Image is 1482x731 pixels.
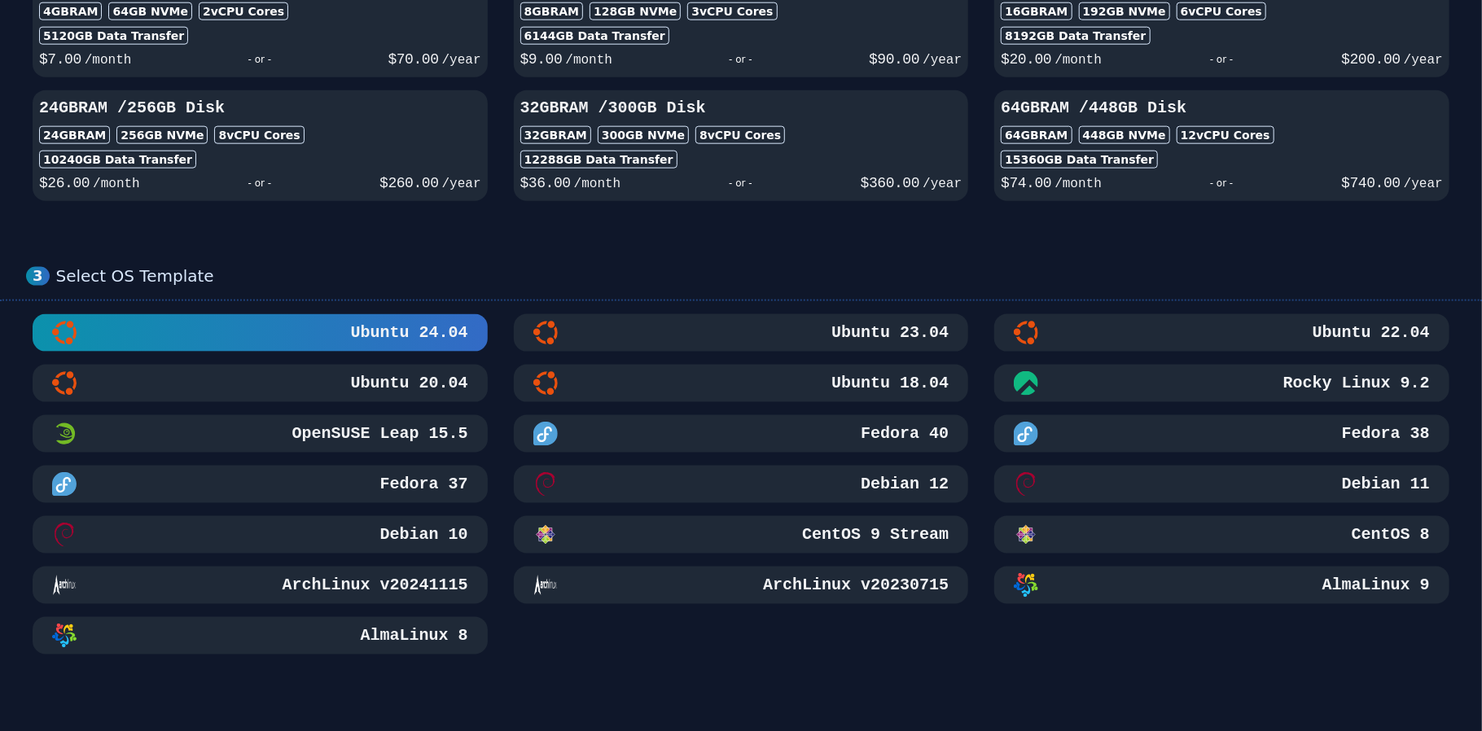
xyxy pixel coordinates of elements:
[116,126,208,144] div: 256 GB NVMe
[108,2,192,20] div: 64 GB NVMe
[1001,175,1051,191] span: $ 74.00
[39,51,81,68] span: $ 7.00
[39,175,90,191] span: $ 26.00
[33,365,488,402] button: Ubuntu 20.04Ubuntu 20.04
[1177,126,1274,144] div: 12 vCPU Cores
[687,2,777,20] div: 3 vCPU Cores
[33,90,488,201] button: 24GBRAM /256GB Disk24GBRAM256GB NVMe8vCPU Cores10240GB Data Transfer$26.00/month- or -$260.00/year
[1014,321,1038,345] img: Ubuntu 22.04
[1001,151,1158,169] div: 15360 GB Data Transfer
[348,322,468,344] h3: Ubuntu 24.04
[565,53,612,68] span: /month
[1001,126,1072,144] div: 64GB RAM
[514,466,969,503] button: Debian 12Debian 12
[861,175,919,191] span: $ 360.00
[799,523,949,546] h3: CentOS 9 Stream
[994,365,1449,402] button: Rocky Linux 9.2Rocky Linux 9.2
[857,473,949,496] h3: Debian 12
[33,415,488,453] button: OpenSUSE Leap 15.5 MinimalOpenSUSE Leap 15.5
[39,126,110,144] div: 24GB RAM
[33,567,488,604] button: ArchLinux v20241115ArchLinux v20241115
[994,567,1449,604] button: AlmaLinux 9AlmaLinux 9
[1348,523,1430,546] h3: CentOS 8
[52,321,77,345] img: Ubuntu 24.04
[1102,48,1341,71] div: - or -
[39,2,102,20] div: 4GB RAM
[1014,422,1038,446] img: Fedora 38
[442,53,481,68] span: /year
[56,266,1456,287] div: Select OS Template
[377,523,468,546] h3: Debian 10
[1339,473,1430,496] h3: Debian 11
[520,97,962,120] h3: 32GB RAM / 300 GB Disk
[1079,2,1170,20] div: 192 GB NVMe
[33,516,488,554] button: Debian 10Debian 10
[857,422,949,445] h3: Fedora 40
[85,53,132,68] span: /month
[520,126,591,144] div: 32GB RAM
[520,175,571,191] span: $ 36.00
[214,126,304,144] div: 8 vCPU Cores
[1001,2,1072,20] div: 16GB RAM
[1342,175,1401,191] span: $ 740.00
[590,2,681,20] div: 128 GB NVMe
[1079,126,1170,144] div: 448 GB NVMe
[26,267,50,286] div: 3
[520,51,563,68] span: $ 9.00
[442,177,481,191] span: /year
[388,51,439,68] span: $ 70.00
[39,97,481,120] h3: 24GB RAM / 256 GB Disk
[140,172,379,195] div: - or -
[520,151,677,169] div: 12288 GB Data Transfer
[1404,177,1443,191] span: /year
[348,372,468,395] h3: Ubuntu 20.04
[760,574,949,597] h3: ArchLinux v20230715
[33,466,488,503] button: Fedora 37Fedora 37
[1001,27,1150,45] div: 8192 GB Data Transfer
[994,466,1449,503] button: Debian 11Debian 11
[93,177,140,191] span: /month
[533,573,558,597] img: ArchLinux v20230715
[520,27,669,45] div: 6144 GB Data Transfer
[574,177,621,191] span: /month
[620,172,860,195] div: - or -
[695,126,785,144] div: 8 vCPU Cores
[598,126,689,144] div: 300 GB NVMe
[39,151,196,169] div: 10240 GB Data Transfer
[869,51,919,68] span: $ 90.00
[923,177,962,191] span: /year
[994,415,1449,453] button: Fedora 38Fedora 38
[199,2,288,20] div: 2 vCPU Cores
[52,624,77,648] img: AlmaLinux 8
[377,473,468,496] h3: Fedora 37
[533,523,558,547] img: CentOS 9 Stream
[1339,422,1430,445] h3: Fedora 38
[1342,51,1401,68] span: $ 200.00
[357,624,468,647] h3: AlmaLinux 8
[612,48,869,71] div: - or -
[131,48,388,71] div: - or -
[279,574,468,597] h3: ArchLinux v20241115
[1054,177,1102,191] span: /month
[514,516,969,554] button: CentOS 9 StreamCentOS 9 Stream
[994,90,1449,201] button: 64GBRAM /448GB Disk64GBRAM448GB NVMe12vCPU Cores15360GB Data Transfer$74.00/month- or -$740.00/year
[1001,51,1051,68] span: $ 20.00
[1319,574,1430,597] h3: AlmaLinux 9
[1001,97,1443,120] h3: 64GB RAM / 448 GB Disk
[1177,2,1266,20] div: 6 vCPU Cores
[52,573,77,597] img: ArchLinux v20241115
[514,415,969,453] button: Fedora 40Fedora 40
[33,617,488,654] button: AlmaLinux 8AlmaLinux 8
[39,27,188,45] div: 5120 GB Data Transfer
[33,314,488,352] button: Ubuntu 24.04Ubuntu 24.04
[1014,371,1038,396] img: Rocky Linux 9.2
[52,472,77,497] img: Fedora 37
[52,371,77,396] img: Ubuntu 20.04
[1102,172,1341,195] div: - or -
[52,422,77,446] img: OpenSUSE Leap 15.5 Minimal
[1280,372,1430,395] h3: Rocky Linux 9.2
[994,516,1449,554] button: CentOS 8CentOS 8
[1404,53,1443,68] span: /year
[1309,322,1430,344] h3: Ubuntu 22.04
[289,422,468,445] h3: OpenSUSE Leap 15.5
